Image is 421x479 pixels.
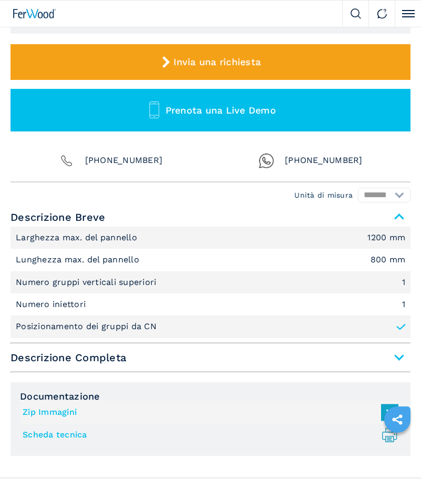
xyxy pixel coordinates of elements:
em: 800 mm [371,256,406,264]
button: Prenota una Live Demo [11,89,410,131]
span: Prenota una Live Demo [166,105,276,116]
span: [PHONE_NUMBER] [85,153,163,169]
button: Click to toggle menu [395,1,421,27]
iframe: Chat [376,432,413,471]
span: Descrizione Breve [11,208,410,227]
span: Documentazione [20,392,401,401]
button: Invia una richiesta [11,44,410,80]
img: Contact us [377,8,387,19]
em: 1 [402,278,405,287]
div: Descrizione Breve [11,227,410,338]
em: 1200 mm [367,233,405,242]
a: Scheda tecnica [23,426,393,444]
em: Unità di misura [294,191,353,199]
img: Search [351,8,361,19]
span: [PHONE_NUMBER] [285,153,363,169]
p: Numero gruppi verticali superiori [16,277,159,288]
span: Descrizione Completa [11,348,410,367]
a: sharethis [384,406,410,433]
p: Posizionamento dei gruppi da CN [16,321,157,332]
em: 1 [402,300,405,309]
a: Zip Immagini [23,404,393,421]
img: Phone [59,153,75,169]
img: Ferwood [13,9,56,18]
span: Invia una richiesta [173,56,261,67]
p: Lunghezza max. del pannello [16,254,142,266]
img: Whatsapp [259,153,274,169]
p: Numero iniettori [16,299,88,310]
p: Larghezza max. del pannello [16,232,140,243]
